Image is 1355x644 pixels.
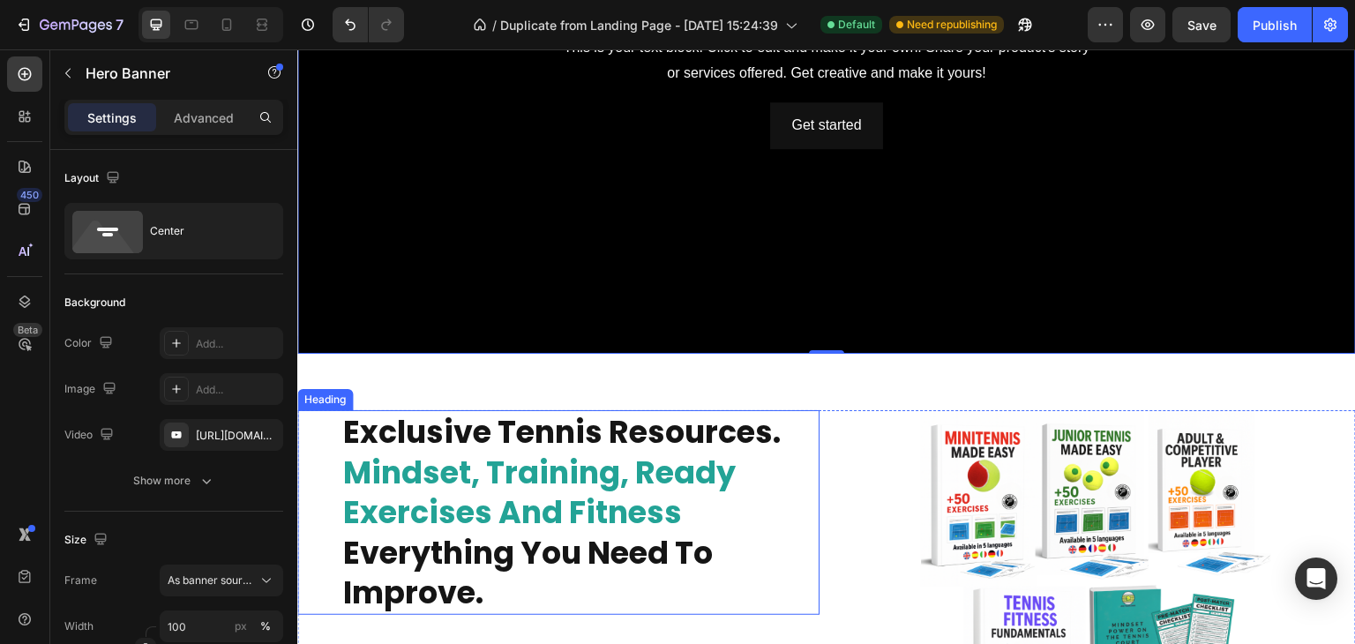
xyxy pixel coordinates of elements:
div: Undo/Redo [333,7,404,42]
span: As banner source [168,573,254,588]
div: Open Intercom Messenger [1295,558,1337,600]
span: Need republishing [907,17,997,33]
p: Settings [87,109,137,127]
div: px [235,618,247,634]
div: Get started [494,64,564,89]
strong: everything you need to improve. [46,482,415,565]
button: As banner source [160,565,283,596]
div: Layout [64,167,124,191]
div: Background [64,295,125,311]
button: Show more [64,465,283,497]
h2: exclusive tennis resources. [44,361,522,565]
div: Center [150,211,258,251]
p: Advanced [174,109,234,127]
button: Save [1172,7,1231,42]
div: Show more [133,472,215,490]
div: [URL][DOMAIN_NAME] [196,428,279,444]
span: Duplicate from Landing Page - [DATE] 15:24:39 [500,16,778,34]
div: Heading [4,342,52,358]
div: Add... [196,336,279,352]
iframe: Design area [297,49,1355,644]
div: Publish [1253,16,1297,34]
div: 450 [17,188,42,202]
button: Get started [473,53,585,100]
div: Video [64,423,117,447]
button: Publish [1238,7,1312,42]
div: Size [64,528,111,552]
span: Save [1187,18,1217,33]
label: Width [64,618,94,634]
div: Image [64,378,120,401]
strong: mindset, training, ready exercises and fitness [46,401,438,485]
div: % [260,618,271,634]
label: Frame [64,573,97,588]
p: Hero Banner [86,63,236,84]
div: Color [64,332,116,356]
button: px [255,616,276,637]
p: 7 [116,14,124,35]
div: Beta [13,323,42,337]
span: Default [838,17,875,33]
span: / [492,16,497,34]
button: % [230,616,251,637]
button: 7 [7,7,131,42]
input: px% [160,610,283,642]
div: Add... [196,382,279,398]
